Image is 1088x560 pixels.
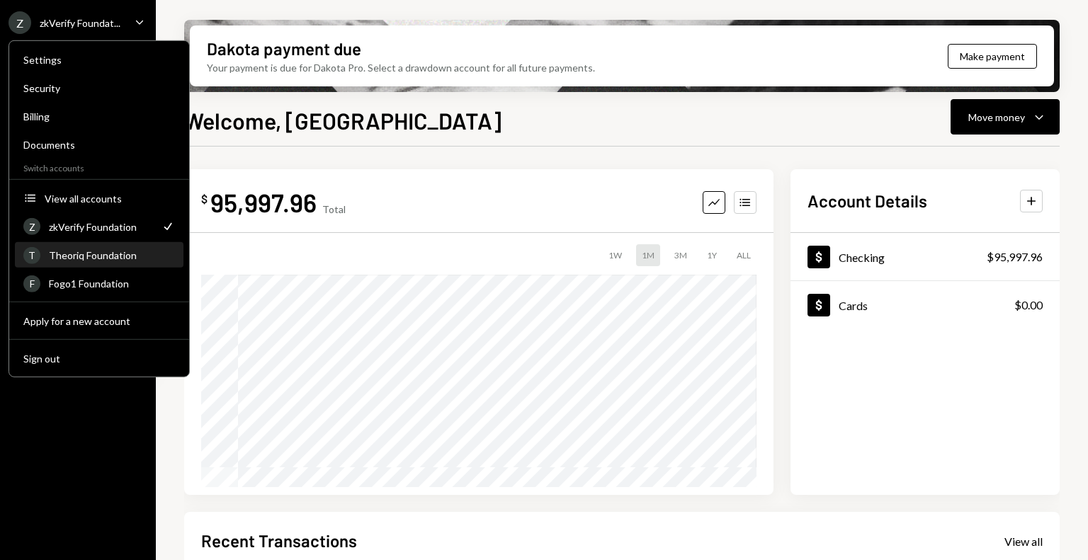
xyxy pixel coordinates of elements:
h2: Recent Transactions [201,529,357,552]
div: Theoriq Foundation [49,249,175,261]
div: T [23,246,40,263]
div: 1M [636,244,660,266]
div: Checking [839,251,885,264]
div: 3M [669,244,693,266]
a: Cards$0.00 [790,281,1060,328]
a: Checking$95,997.96 [790,233,1060,280]
div: $95,997.96 [987,248,1043,265]
div: Z [23,218,40,235]
a: FFogo1 Foundation [15,270,183,296]
div: 95,997.96 [210,186,317,218]
div: Settings [23,54,175,66]
h2: Account Details [807,189,927,212]
div: Your payment is due for Dakota Pro. Select a drawdown account for all future payments. [207,60,595,75]
div: $0.00 [1014,297,1043,314]
a: Documents [15,132,183,157]
div: Move money [968,110,1025,125]
div: View all [1004,535,1043,549]
h1: Welcome, [GEOGRAPHIC_DATA] [184,106,501,135]
div: View all accounts [45,192,175,204]
div: Billing [23,110,175,122]
div: ALL [731,244,756,266]
a: View all [1004,533,1043,549]
div: F [23,275,40,292]
div: zkVerify Foundation [49,220,152,232]
div: Sign out [23,352,175,364]
a: Billing [15,103,183,129]
div: Cards [839,299,868,312]
div: Total [322,203,346,215]
div: Fogo1 Foundation [49,278,175,290]
div: Z [8,11,31,34]
a: Security [15,75,183,101]
div: $ [201,192,208,206]
div: 1Y [701,244,722,266]
div: Dakota payment due [207,37,361,60]
button: Apply for a new account [15,309,183,334]
div: Switch accounts [9,160,189,173]
button: Sign out [15,346,183,372]
button: Make payment [948,44,1037,69]
a: Settings [15,47,183,72]
div: Documents [23,139,175,151]
button: Move money [951,99,1060,135]
div: 1W [603,244,628,266]
a: TTheoriq Foundation [15,242,183,268]
button: View all accounts [15,186,183,212]
div: Apply for a new account [23,314,175,326]
div: Security [23,82,175,94]
div: zkVerify Foundat... [40,17,120,29]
